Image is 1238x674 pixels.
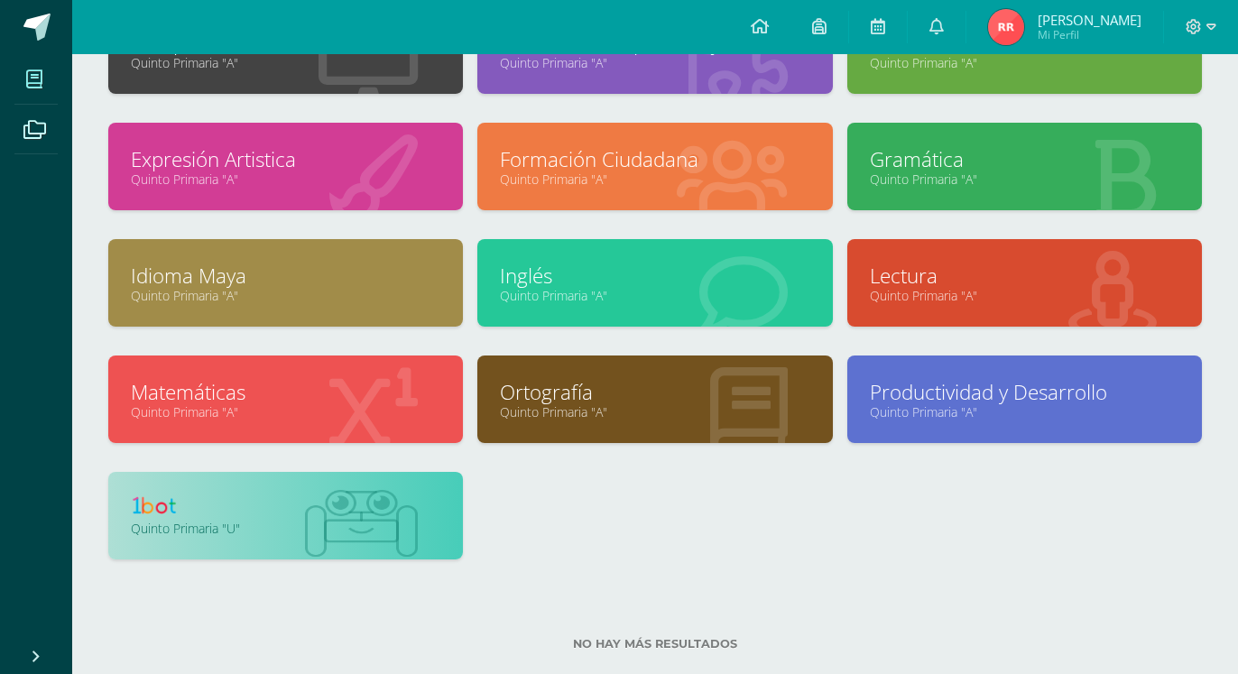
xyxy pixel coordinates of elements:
a: Inglés [500,262,809,290]
a: Quinto Primaria "A" [870,54,1179,71]
a: Quinto Primaria "A" [870,403,1179,420]
a: Productividad y Desarrollo [870,378,1179,406]
a: Quinto Primaria "A" [500,403,809,420]
a: Quinto Primaria "A" [870,287,1179,304]
a: Quinto Primaria "A" [131,287,440,304]
a: Matemáticas [131,378,440,406]
img: 1bot.png [131,494,185,516]
a: Lectura [870,262,1179,290]
a: Quinto Primaria "A" [131,171,440,188]
a: Expresión Artistica [131,145,440,173]
a: Idioma Maya [131,262,440,290]
a: Ortografía [500,378,809,406]
a: Quinto Primaria "A" [131,403,440,420]
a: Quinto Primaria "A" [500,287,809,304]
a: Quinto Primaria "A" [500,54,809,71]
a: Quinto Primaria "A" [870,171,1179,188]
img: bot1.png [305,490,418,559]
a: Quinto Primaria "A" [131,54,440,71]
a: Quinto Primaria "U" [131,520,440,537]
a: Quinto Primaria "A" [500,171,809,188]
span: Mi Perfil [1038,27,1141,42]
span: [PERSON_NAME] [1038,11,1141,29]
img: 8935cced26379335c5d3abde8f4e3fb3.png [988,9,1024,45]
label: No hay más resultados [108,637,1202,651]
a: Formación Ciudadana [500,145,809,173]
a: Gramática [870,145,1179,173]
